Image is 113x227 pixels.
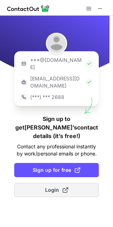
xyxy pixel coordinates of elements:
[33,167,80,174] span: Sign up for free
[14,115,99,140] h1: Sign up to get [PERSON_NAME]’s contact details (it’s free!)
[20,94,27,101] img: https://contactout.com/extension/app/static/media/login-phone-icon.bacfcb865e29de816d437549d7f4cb...
[14,183,99,197] button: Login
[7,4,50,13] img: ContactOut v5.3.10
[30,57,83,71] p: ***@[DOMAIN_NAME]
[86,79,93,86] img: Check Icon
[14,143,99,157] p: Contact any professional instantly by work/personal emails or phone.
[30,75,83,89] p: [EMAIL_ADDRESS][DOMAIN_NAME]
[14,163,99,177] button: Sign up for free
[20,79,27,86] img: https://contactout.com/extension/app/static/media/login-work-icon.638a5007170bc45168077fde17b29a1...
[86,60,93,67] img: Check Icon
[45,186,68,194] span: Login
[20,60,27,67] img: https://contactout.com/extension/app/static/media/login-email-icon.f64bce713bb5cd1896fef81aa7b14a...
[46,33,67,54] img: Simine Vazire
